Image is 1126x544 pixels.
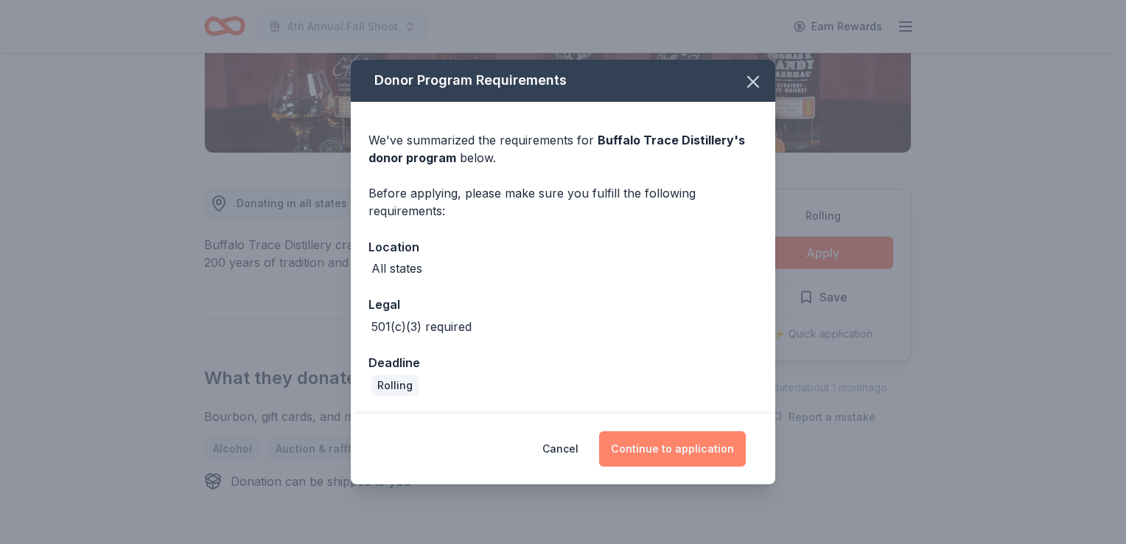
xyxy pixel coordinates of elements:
div: Rolling [371,375,419,396]
div: 501(c)(3) required [371,318,472,335]
div: Donor Program Requirements [351,60,775,102]
div: Before applying, please make sure you fulfill the following requirements: [368,184,758,220]
div: Legal [368,295,758,314]
div: All states [371,259,422,277]
div: We've summarized the requirements for below. [368,131,758,167]
div: Location [368,237,758,257]
div: Deadline [368,353,758,372]
button: Continue to application [599,431,746,467]
button: Cancel [542,431,578,467]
